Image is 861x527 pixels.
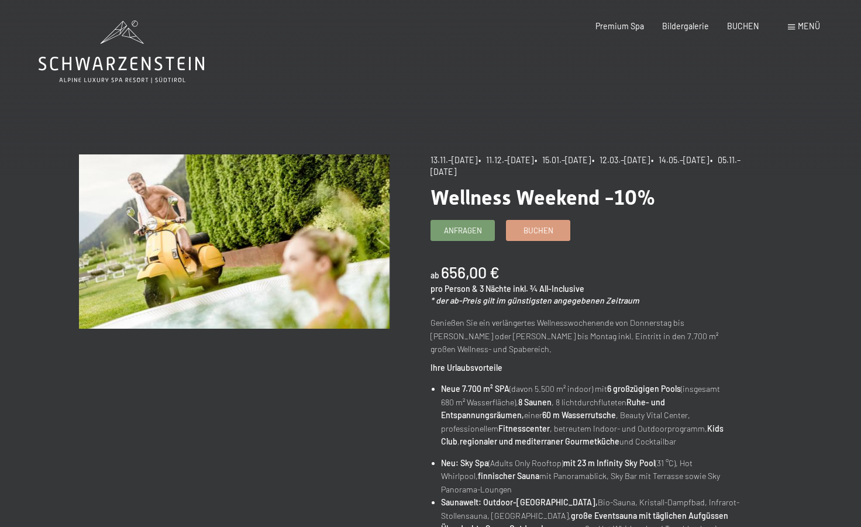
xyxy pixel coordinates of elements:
a: BUCHEN [727,21,759,31]
strong: Saunawelt: Outdoor-[GEOGRAPHIC_DATA], [441,497,598,507]
strong: regionaler und mediterraner Gourmetküche [460,436,619,446]
a: Bildergalerie [662,21,709,31]
strong: Ihre Urlaubsvorteile [430,363,502,373]
strong: 60 m Wasserrutsche [542,410,616,420]
strong: mit 23 m Infinity Sky Pool [563,458,655,468]
span: • 15.01.–[DATE] [535,155,591,165]
strong: Fitnesscenter [498,423,550,433]
span: Anfragen [444,225,482,236]
p: Genießen Sie ein verlängertes Wellnesswochenende von Donnerstag bis [PERSON_NAME] oder [PERSON_NA... [430,316,741,356]
strong: Neue 7.700 m² SPA [441,384,509,394]
span: • 05.11.–[DATE] [430,155,741,177]
span: ab [430,270,439,280]
a: Anfragen [431,221,494,240]
li: (Adults Only Rooftop) (31 °C), Hot Whirlpool, mit Panoramablick, Sky Bar mit Terrasse sowie Sky P... [441,457,741,497]
li: (davon 5.500 m² indoor) mit (insgesamt 680 m² Wasserfläche), , 8 lichtdurchfluteten einer , Beaut... [441,383,741,449]
span: pro Person & [430,284,478,294]
span: 3 Nächte [480,284,511,294]
span: Buchen [524,225,553,236]
span: • 12.03.–[DATE] [592,155,650,165]
span: • 14.05.–[DATE] [651,155,709,165]
span: inkl. ¾ All-Inclusive [513,284,584,294]
strong: finnischer Sauna [478,471,539,481]
span: 13.11.–[DATE] [430,155,477,165]
li: Bio-Sauna, Kristall-Dampfbad, Infrarot-Stollensauna, [GEOGRAPHIC_DATA], [441,496,741,522]
strong: 8 Saunen [518,397,552,407]
a: Buchen [507,221,570,240]
strong: große Eventsauna mit täglichen Aufgüssen [571,511,728,521]
span: Menü [798,21,820,31]
strong: Neu: Sky Spa [441,458,488,468]
img: Wellness Weekend -10% [79,154,389,329]
span: Wellness Weekend -10% [430,185,655,209]
a: Premium Spa [595,21,644,31]
em: * der ab-Preis gilt im günstigsten angegebenen Zeitraum [430,295,639,305]
b: 656,00 € [441,263,500,281]
span: • 11.12.–[DATE] [478,155,533,165]
strong: 6 großzügigen Pools [607,384,681,394]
